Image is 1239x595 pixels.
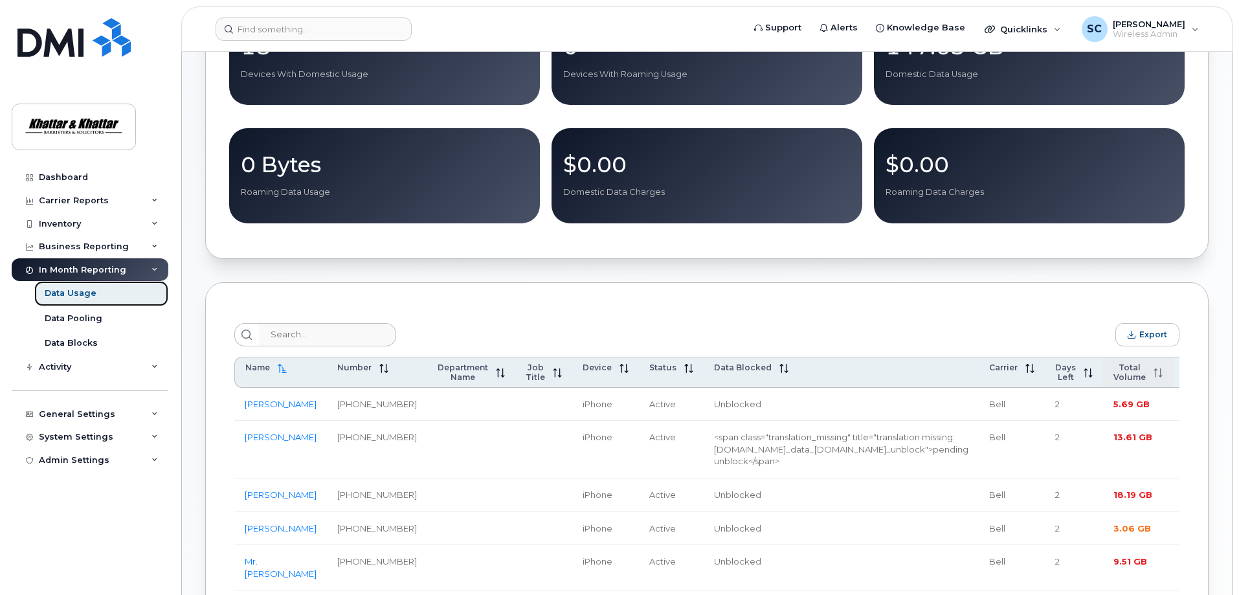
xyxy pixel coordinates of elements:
td: Active [639,478,704,512]
td: 2 [1045,545,1103,590]
td: $0.00 [1173,545,1231,590]
td: Bell [979,388,1045,421]
span: 18.19 GB [1113,489,1152,500]
td: iPhone [572,478,639,512]
td: Bell [979,478,1045,512]
td: Unblocked [704,478,979,512]
span: Carrier [989,363,1018,372]
span: 9.51 GB [1113,556,1147,567]
p: Domestic Data Charges [563,186,851,198]
td: 2 [1045,421,1103,478]
span: Number [337,363,372,372]
td: Bell [979,421,1045,478]
span: Alerts [831,21,858,34]
td: [PHONE_NUMBER] [327,421,427,478]
td: $0.00 [1173,512,1231,546]
a: Support [745,15,810,41]
td: $0.00 [1173,478,1231,512]
span: 3.06 GB [1113,523,1151,533]
td: <span class="translation_missing" title="translation missing: [DOMAIN_NAME]_data_[DOMAIN_NAME]_un... [704,421,979,478]
a: [PERSON_NAME] [245,432,317,442]
input: Search... [259,323,396,346]
div: Quicklinks [976,16,1070,42]
td: Active [639,388,704,421]
td: Active [639,545,704,590]
td: Unblocked [704,388,979,421]
td: 2 [1045,478,1103,512]
span: Status [649,363,676,372]
td: iPhone [572,545,639,590]
p: $0.00 [886,153,1173,176]
span: [PERSON_NAME] [1113,19,1185,29]
td: $0.00 [1173,388,1231,421]
div: Sherri Coffin [1073,16,1208,42]
span: Total Volume [1113,363,1146,382]
p: Devices With Roaming Usage [563,69,851,80]
p: $0.00 [563,153,851,176]
span: Wireless Admin [1113,29,1185,39]
p: 0 [563,35,851,58]
p: Domestic Data Usage [886,69,1173,80]
p: Devices With Domestic Usage [241,69,528,80]
p: 18 [241,35,528,58]
td: $0.00 [1173,421,1231,478]
td: [PHONE_NUMBER] [327,545,427,590]
p: 147.63 GB [886,35,1173,58]
span: 13.61 GB [1113,432,1152,442]
span: SC [1087,21,1102,37]
p: 0 Bytes [241,153,528,176]
input: Find something... [216,17,412,41]
td: Bell [979,512,1045,546]
button: Export [1115,323,1179,346]
td: Bell [979,545,1045,590]
td: [PHONE_NUMBER] [327,512,427,546]
td: 2 [1045,512,1103,546]
td: [PHONE_NUMBER] [327,478,427,512]
a: Knowledge Base [867,15,974,41]
span: Support [765,21,801,34]
td: iPhone [572,388,639,421]
span: Job Title [526,363,545,382]
a: [PERSON_NAME] [245,489,317,500]
span: Data Blocked [714,363,772,372]
a: [PERSON_NAME] [245,399,317,409]
span: Export [1139,330,1167,339]
td: Active [639,421,704,478]
p: Roaming Data Usage [241,186,528,198]
span: Department Name [438,363,488,382]
a: [PERSON_NAME] [245,523,317,533]
a: Alerts [810,15,867,41]
span: Name [245,363,270,372]
td: iPhone [572,421,639,478]
td: Active [639,512,704,546]
span: Device [583,363,612,372]
span: Quicklinks [1000,24,1047,34]
span: Knowledge Base [887,21,965,34]
td: iPhone [572,512,639,546]
td: 2 [1045,388,1103,421]
td: Unblocked [704,545,979,590]
td: Unblocked [704,512,979,546]
a: Mr. [PERSON_NAME] [245,556,317,579]
span: 5.69 GB [1113,399,1150,409]
td: [PHONE_NUMBER] [327,388,427,421]
p: Roaming Data Charges [886,186,1173,198]
span: Days Left [1055,363,1076,382]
